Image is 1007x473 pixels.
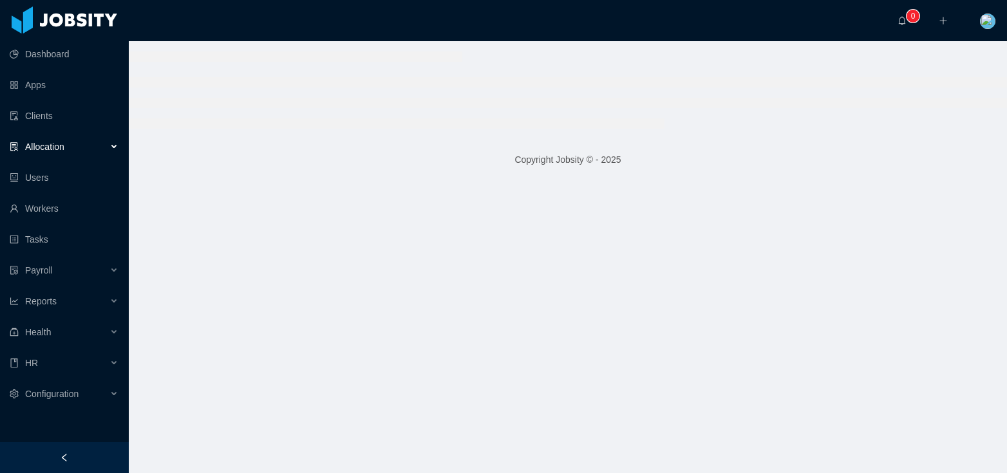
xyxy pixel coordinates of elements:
[10,72,118,98] a: icon: appstoreApps
[10,103,118,129] a: icon: auditClients
[129,138,1007,182] footer: Copyright Jobsity © - 2025
[10,389,19,398] i: icon: setting
[25,358,38,368] span: HR
[10,358,19,367] i: icon: book
[10,227,118,252] a: icon: profileTasks
[10,266,19,275] i: icon: file-protect
[25,296,57,306] span: Reports
[10,41,118,67] a: icon: pie-chartDashboard
[10,328,19,337] i: icon: medicine-box
[898,16,907,25] i: icon: bell
[25,142,64,152] span: Allocation
[10,165,118,190] a: icon: robotUsers
[25,327,51,337] span: Health
[10,196,118,221] a: icon: userWorkers
[10,142,19,151] i: icon: solution
[980,14,995,29] img: 258dced0-fa31-11e7-ab37-b15c1c349172_5c7e7c09b5088.jpeg
[25,265,53,275] span: Payroll
[10,297,19,306] i: icon: line-chart
[907,10,919,23] sup: 0
[25,389,79,399] span: Configuration
[939,16,948,25] i: icon: plus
